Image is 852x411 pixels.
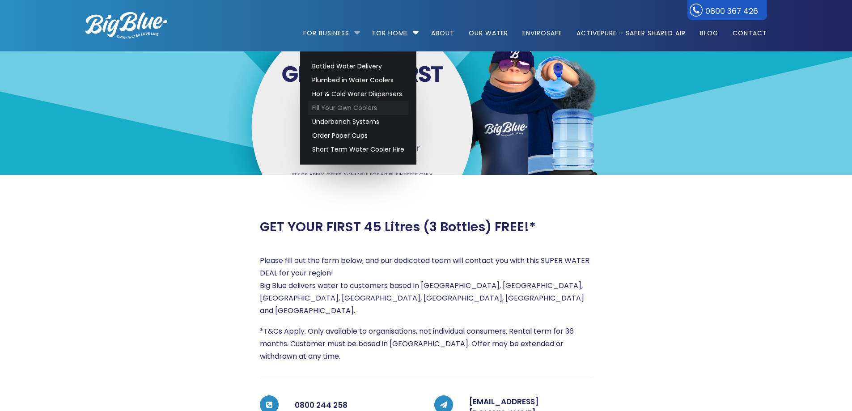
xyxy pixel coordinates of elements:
a: Fill Your Own Coolers [308,101,408,115]
p: *T&Cs Apply. Only available to organisations, not individual consumers. Rental term for 36 months... [260,325,593,363]
a: Underbench Systems [308,115,408,129]
a: Plumbed in Water Coolers [308,73,408,87]
a: Hot & Cold Water Dispensers [308,87,408,101]
a: Bottled Water Delivery [308,59,408,73]
a: Order Paper Cups [308,129,408,143]
a: Short Term Water Cooler Hire [308,143,408,157]
iframe: Chatbot [793,352,839,398]
h2: GET YOUR FIRST 45 Litres (3 Bottles) FREE!* [260,219,536,235]
img: logo [85,12,167,39]
p: Please fill out the form below, and our dedicated team will contact you with this SUPER WATER DEA... [260,254,593,317]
